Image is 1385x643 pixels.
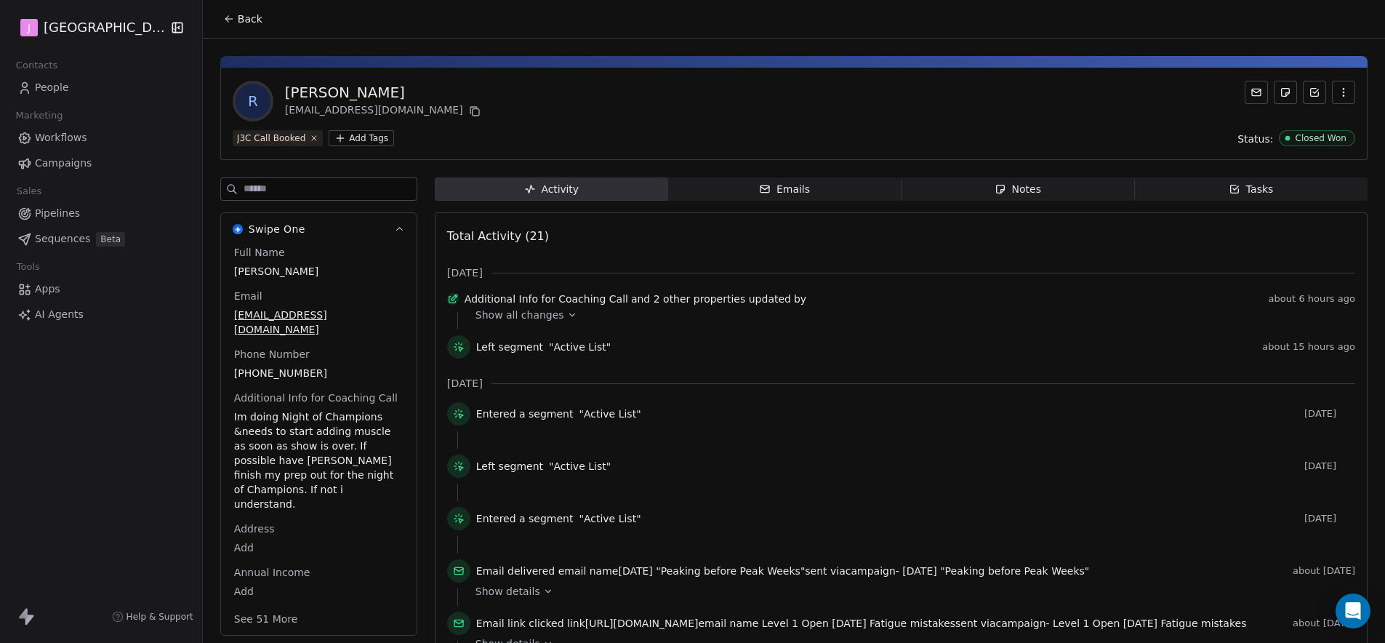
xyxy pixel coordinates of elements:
span: [GEOGRAPHIC_DATA] [44,18,166,37]
span: "Active List" [579,407,641,421]
span: by [794,292,806,306]
span: [DATE] [1304,513,1355,524]
span: Level 1 Open [DATE] Fatigue mistakes [1053,618,1246,629]
span: Annual Income [231,565,313,580]
span: Level 1 Open [DATE] Fatigue mistakes [762,618,955,629]
span: Workflows [35,130,87,145]
div: Notes [995,182,1041,197]
span: Entered a segment [476,511,574,526]
span: Sales [10,180,48,202]
a: SequencesBeta [12,227,190,251]
span: [DATE] [1304,460,1355,472]
span: Add [234,540,404,555]
span: [DATE] [1304,408,1355,420]
span: Pipelines [35,206,80,221]
span: Beta [96,232,125,247]
span: Tools [10,256,46,278]
div: Tasks [1229,182,1274,197]
span: Status: [1237,132,1273,146]
span: Total Activity (21) [447,229,549,243]
span: Additional Info for Coaching Call [465,292,628,306]
span: [DATE] [447,376,483,391]
span: about [DATE] [1293,565,1355,577]
span: [DATE] "Peaking before Peak Weeks" [902,565,1089,577]
span: [DATE] "Peaking before Peak Weeks" [618,565,805,577]
span: [PHONE_NUMBER] [234,366,404,380]
button: J[GEOGRAPHIC_DATA] [17,15,160,40]
span: Email [231,289,265,303]
a: AI Agents [12,303,190,327]
button: Add Tags [329,130,394,146]
div: Emails [759,182,810,197]
span: Apps [35,281,60,297]
span: Marketing [9,105,69,127]
span: Additional Info for Coaching Call [231,391,401,405]
span: Add [234,584,404,599]
a: Apps [12,277,190,301]
span: Email delivered [476,565,555,577]
a: Show all changes [475,308,1345,322]
span: [URL][DOMAIN_NAME] [585,618,699,629]
span: Campaigns [35,156,92,171]
span: Back [238,12,262,26]
span: "Active List" [579,511,641,526]
span: Show details [475,584,540,599]
a: Show details [475,584,1345,599]
span: Contacts [9,55,64,76]
button: Back [214,6,271,32]
span: Sequences [35,231,90,247]
span: "Active List" [549,459,611,474]
span: Address [231,522,278,536]
a: Help & Support [112,611,193,623]
span: Entered a segment [476,407,574,421]
button: See 51 More [225,606,307,632]
a: People [12,76,190,100]
span: "Active List" [549,340,611,354]
div: Open Intercom Messenger [1336,594,1370,628]
div: J3C Call Booked [237,132,305,145]
span: about [DATE] [1293,618,1355,629]
span: and 2 other properties updated [631,292,791,306]
span: Left segment [476,340,543,354]
span: [EMAIL_ADDRESS][DOMAIN_NAME] [234,308,404,337]
span: Im doing Night of Champions &needs to start adding muscle as soon as show is over. If possible ha... [234,410,404,511]
span: Show all changes [475,308,564,322]
span: Phone Number [231,347,313,362]
div: [PERSON_NAME] [285,82,483,103]
a: Workflows [12,126,190,150]
span: People [35,80,69,95]
span: Email link clicked [476,618,564,629]
span: Swipe One [249,222,305,236]
span: Full Name [231,245,288,260]
span: R [236,84,270,119]
div: Swipe OneSwipe One [221,245,417,635]
span: AI Agents [35,307,84,322]
div: [EMAIL_ADDRESS][DOMAIN_NAME] [285,103,483,120]
a: Campaigns [12,151,190,175]
span: link email name sent via campaign - [476,616,1247,631]
img: Swipe One [233,224,243,234]
button: Swipe OneSwipe One [221,213,417,245]
span: Left segment [476,459,543,474]
span: email name sent via campaign - [476,564,1089,578]
span: about 15 hours ago [1262,341,1355,353]
span: about 6 hours ago [1269,293,1355,305]
span: [PERSON_NAME] [234,264,404,279]
div: Closed Won [1295,133,1346,143]
span: J [28,20,31,35]
span: Help & Support [127,611,193,623]
a: Pipelines [12,201,190,225]
span: [DATE] [447,265,483,280]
